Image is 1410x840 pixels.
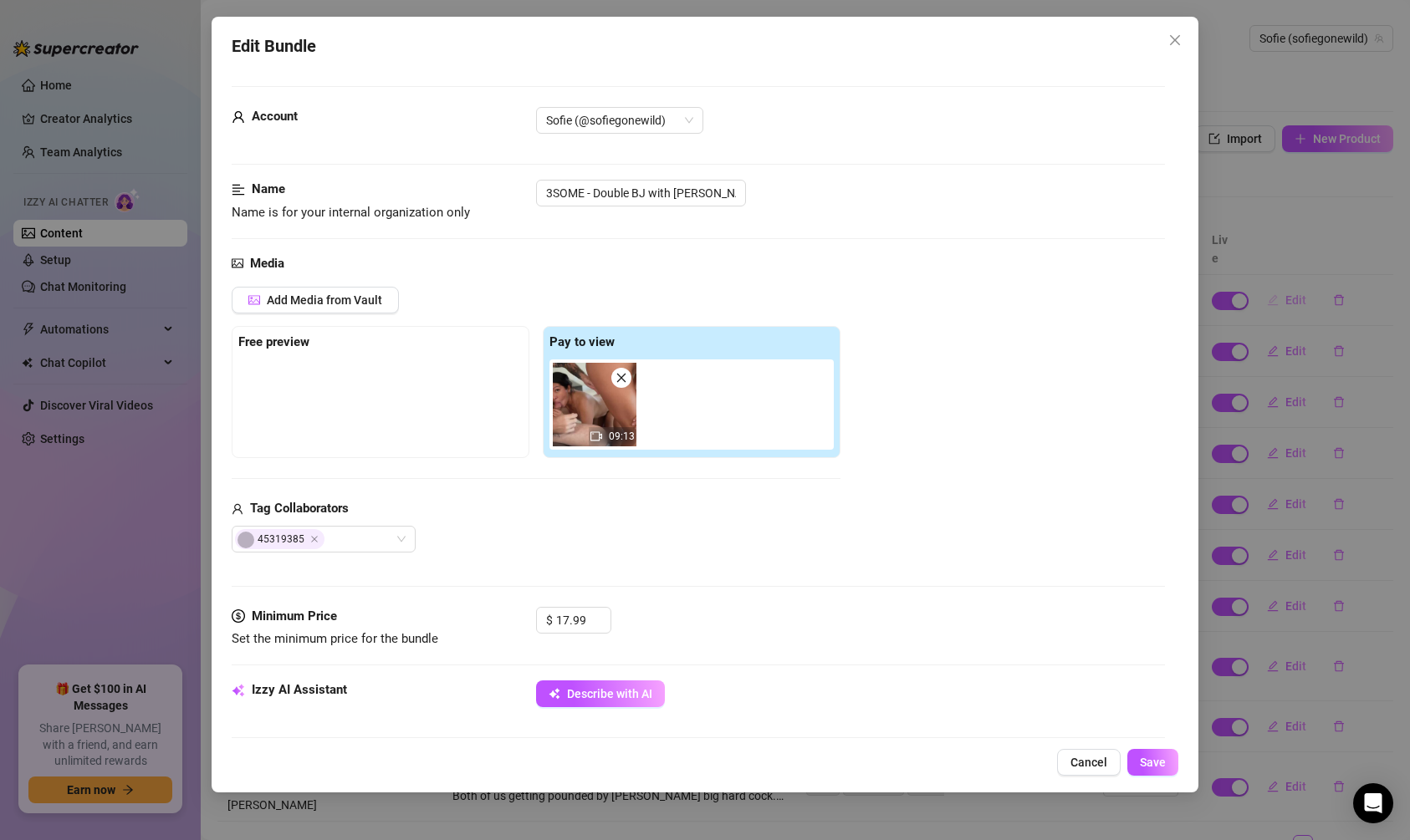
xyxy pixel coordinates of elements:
button: Add Media from Vault [232,287,399,313]
span: Close [310,535,319,543]
button: Cancel [1057,749,1121,776]
strong: Account [252,109,298,124]
button: Close [1162,27,1188,53]
strong: Tag Collaborators [250,501,349,516]
span: Edit Bundle [232,33,316,59]
span: close [616,372,627,384]
span: 09:13 [609,430,635,442]
span: user [232,107,245,127]
strong: Pay to view [549,334,615,349]
strong: Name [252,181,285,196]
span: picture [248,294,260,306]
span: Set the minimum price for the bundle [232,631,438,646]
span: Save [1140,756,1166,769]
span: Name is for your internal organization only [232,205,470,220]
span: Describe with AI [567,687,652,700]
strong: Media [250,256,284,271]
span: picture [232,254,243,274]
div: 09:13 [553,363,636,446]
span: Add Media from Vault [267,293,382,307]
strong: Free preview [238,334,309,349]
button: Save [1127,749,1178,776]
span: 45319385 [235,529,324,549]
span: Cancel [1070,756,1107,769]
img: media [553,363,636,446]
span: align-left [232,180,245,200]
strong: Izzy AI Assistant [252,682,347,697]
span: close [1168,33,1182,47]
div: Open Intercom Messenger [1353,783,1393,823]
span: Sofie (@sofiegonewild) [546,108,693,133]
span: Close [1162,33,1188,47]
span: user [232,499,243,519]
span: video-camera [590,430,602,442]
input: Enter a name [536,180,746,206]
span: dollar [232,607,245,627]
strong: Minimum Price [252,608,337,624]
button: Describe with AI [536,680,665,707]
